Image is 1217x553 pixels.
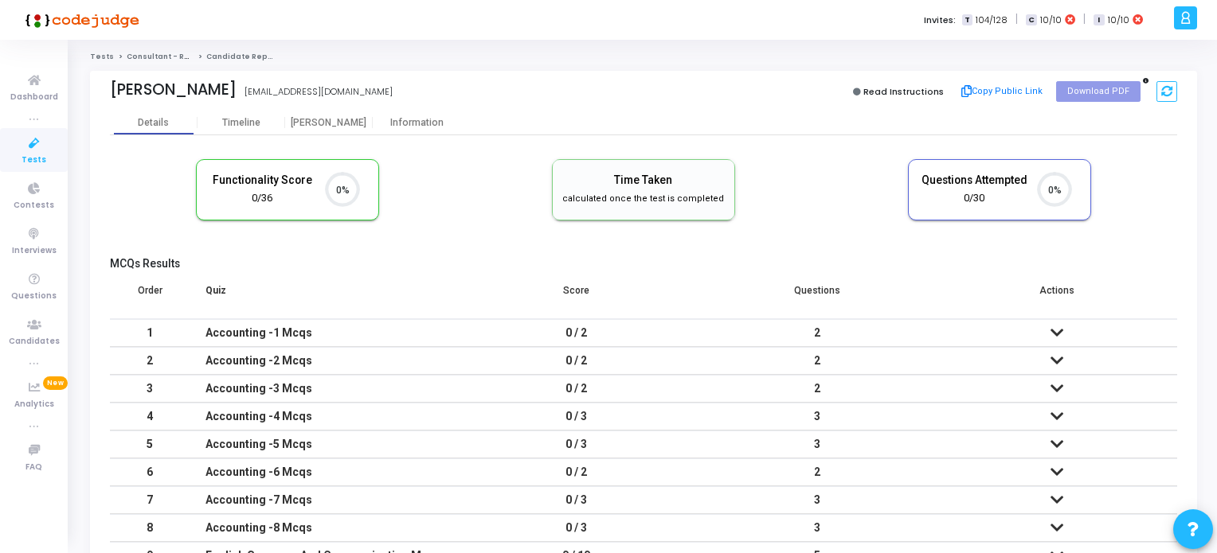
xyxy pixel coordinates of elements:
[697,514,937,542] td: 3
[697,403,937,430] td: 3
[697,375,937,403] td: 2
[1094,14,1104,26] span: I
[205,515,440,541] div: Accounting -8 Mcqs
[110,514,190,542] td: 8
[921,173,1027,187] h5: Questions Attempted
[25,461,42,474] span: FAQ
[110,458,190,486] td: 6
[697,319,937,347] td: 2
[14,199,54,212] span: Contests
[976,14,1008,27] span: 104/128
[10,91,58,104] span: Dashboard
[14,398,54,411] span: Analytics
[222,117,260,129] div: Timeline
[205,376,440,402] div: Accounting -3 Mcqs
[962,14,972,26] span: T
[456,275,697,319] th: Score
[110,430,190,458] td: 5
[20,4,139,36] img: logo
[456,319,697,347] td: 0 / 2
[1083,11,1086,28] span: |
[205,459,440,485] div: Accounting -6 Mcqs
[456,347,697,375] td: 0 / 2
[110,319,190,347] td: 1
[205,320,440,346] div: Accounting -1 Mcqs
[205,403,440,430] div: Accounting -4 Mcqs
[1040,14,1062,27] span: 10/10
[110,375,190,403] td: 3
[1108,14,1129,27] span: 10/10
[456,403,697,430] td: 0 / 3
[206,52,280,61] span: Candidate Report
[43,376,68,390] span: New
[9,335,60,349] span: Candidates
[110,80,237,99] div: [PERSON_NAME]
[205,431,440,458] div: Accounting -5 Mcqs
[456,486,697,514] td: 0 / 3
[937,275,1177,319] th: Actions
[209,173,315,187] h5: Functionality Score
[1026,14,1036,26] span: C
[205,487,440,513] div: Accounting -7 Mcqs
[562,193,724,204] span: calculated once the test is completed
[209,191,315,206] div: 0/36
[11,290,57,303] span: Questions
[245,85,393,99] div: [EMAIL_ADDRESS][DOMAIN_NAME]
[110,486,190,514] td: 7
[1056,81,1141,102] button: Download PDF
[110,257,1177,271] h5: MCQs Results
[90,52,1197,62] nav: breadcrumb
[456,514,697,542] td: 0 / 3
[560,173,727,187] h5: Time Taken
[456,430,697,458] td: 0 / 3
[110,275,190,319] th: Order
[127,52,220,61] a: Consultant - Reporting
[697,458,937,486] td: 2
[456,375,697,403] td: 0 / 2
[697,347,937,375] td: 2
[285,117,373,129] div: [PERSON_NAME]
[12,244,57,258] span: Interviews
[1015,11,1018,28] span: |
[957,80,1048,103] button: Copy Public Link
[697,275,937,319] th: Questions
[373,117,460,129] div: Information
[110,403,190,430] td: 4
[921,191,1027,206] div: 0/30
[205,348,440,374] div: Accounting -2 Mcqs
[697,430,937,458] td: 3
[138,117,169,129] div: Details
[22,154,46,167] span: Tests
[697,486,937,514] td: 3
[190,275,456,319] th: Quiz
[90,52,114,61] a: Tests
[110,347,190,375] td: 2
[456,458,697,486] td: 0 / 2
[863,85,944,98] span: Read Instructions
[924,14,956,27] label: Invites:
